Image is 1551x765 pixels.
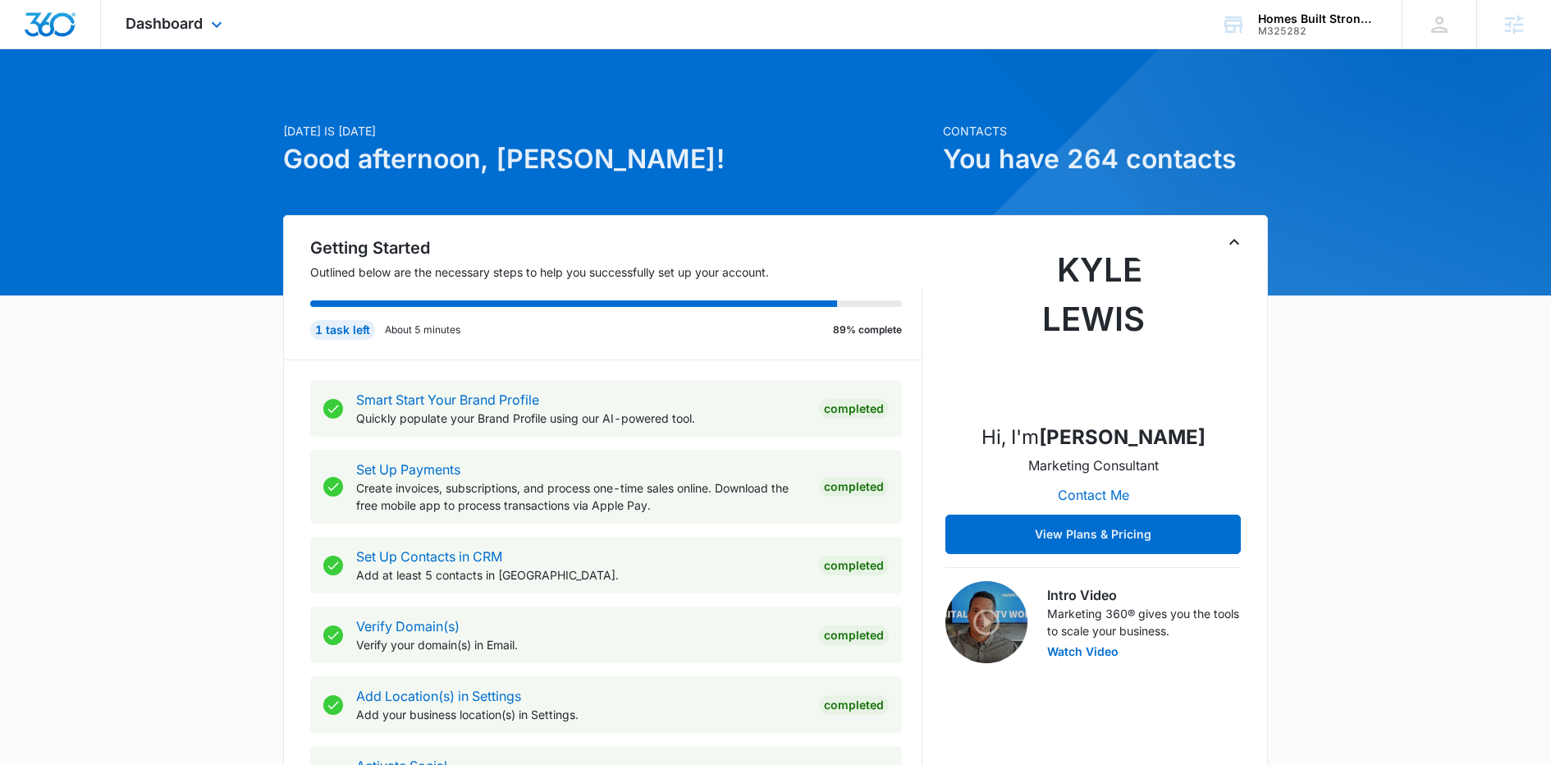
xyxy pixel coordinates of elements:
[1047,646,1119,657] button: Watch Video
[945,515,1241,554] button: View Plans & Pricing
[1028,456,1159,475] p: Marketing Consultant
[943,140,1268,179] h1: You have 264 contacts
[356,548,502,565] a: Set Up Contacts in CRM
[1047,605,1241,639] p: Marketing 360® gives you the tools to scale your business.
[1047,585,1241,605] h3: Intro Video
[356,566,806,584] p: Add at least 5 contacts in [GEOGRAPHIC_DATA].
[819,625,889,645] div: Completed
[833,323,902,337] p: 89% complete
[385,323,460,337] p: About 5 minutes
[283,140,933,179] h1: Good afternoon, [PERSON_NAME]!
[356,618,460,634] a: Verify Domain(s)
[356,636,806,653] p: Verify your domain(s) in Email.
[945,581,1027,663] img: Intro Video
[356,479,806,514] p: Create invoices, subscriptions, and process one-time sales online. Download the free mobile app t...
[356,392,539,408] a: Smart Start Your Brand Profile
[1039,425,1206,449] strong: [PERSON_NAME]
[819,556,889,575] div: Completed
[819,399,889,419] div: Completed
[356,461,460,478] a: Set Up Payments
[356,688,521,704] a: Add Location(s) in Settings
[1224,232,1244,252] button: Toggle Collapse
[1258,12,1378,25] div: account name
[356,706,806,723] p: Add your business location(s) in Settings.
[310,263,922,281] p: Outlined below are the necessary steps to help you successfully set up your account.
[1041,475,1146,515] button: Contact Me
[283,122,933,140] p: [DATE] is [DATE]
[1011,245,1175,410] img: Kyle Lewis
[126,15,203,32] span: Dashboard
[981,423,1206,452] p: Hi, I'm
[310,320,375,340] div: 1 task left
[310,236,922,260] h2: Getting Started
[356,410,806,427] p: Quickly populate your Brand Profile using our AI-powered tool.
[819,477,889,497] div: Completed
[819,695,889,715] div: Completed
[943,122,1268,140] p: Contacts
[1258,25,1378,37] div: account id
